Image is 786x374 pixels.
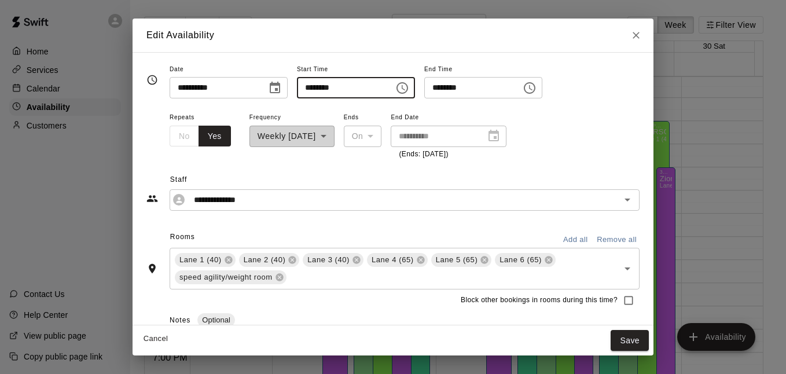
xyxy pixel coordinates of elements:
[495,254,546,266] span: Lane 6 (65)
[391,76,414,100] button: Choose time, selected time is 1:00 PM
[263,76,287,100] button: Choose date, selected date is Aug 25, 2025
[594,231,640,249] button: Remove all
[303,254,354,266] span: Lane 3 (40)
[199,126,231,147] button: Yes
[367,254,418,266] span: Lane 4 (65)
[146,74,158,86] svg: Timing
[239,253,300,267] div: Lane 2 (40)
[175,253,236,267] div: Lane 1 (40)
[461,295,618,306] span: Block other bookings in rooms during this time?
[170,233,195,241] span: Rooms
[170,171,640,189] span: Staff
[297,62,415,78] span: Start Time
[431,254,483,266] span: Lane 5 (65)
[344,126,382,147] div: On
[518,76,541,100] button: Choose time, selected time is 5:00 PM
[344,110,382,126] span: Ends
[197,316,234,324] span: Optional
[170,62,288,78] span: Date
[170,316,190,324] span: Notes
[391,110,506,126] span: End Date
[431,253,492,267] div: Lane 5 (65)
[175,270,287,284] div: speed agility/weight room
[557,231,594,249] button: Add all
[249,110,335,126] span: Frequency
[146,28,214,43] h6: Edit Availability
[175,254,226,266] span: Lane 1 (40)
[146,193,158,204] svg: Staff
[170,126,231,147] div: outlined button group
[303,253,363,267] div: Lane 3 (40)
[137,330,174,348] button: Cancel
[175,272,277,283] span: speed agility/weight room
[239,254,291,266] span: Lane 2 (40)
[170,110,240,126] span: Repeats
[626,25,647,46] button: Close
[495,253,556,267] div: Lane 6 (65)
[399,149,498,160] p: (Ends: [DATE])
[611,330,649,351] button: Save
[146,263,158,274] svg: Rooms
[619,261,636,277] button: Open
[367,253,428,267] div: Lane 4 (65)
[424,62,542,78] span: End Time
[619,192,636,208] button: Open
